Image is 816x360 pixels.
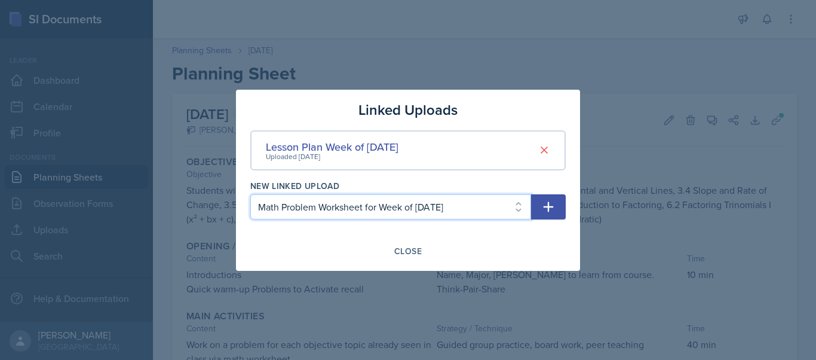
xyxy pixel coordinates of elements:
div: Uploaded [DATE] [266,151,398,162]
h3: Linked Uploads [358,99,458,121]
div: Close [394,246,422,256]
button: Close [386,241,430,261]
div: Lesson Plan Week of [DATE] [266,139,398,155]
label: New Linked Upload [250,180,339,192]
